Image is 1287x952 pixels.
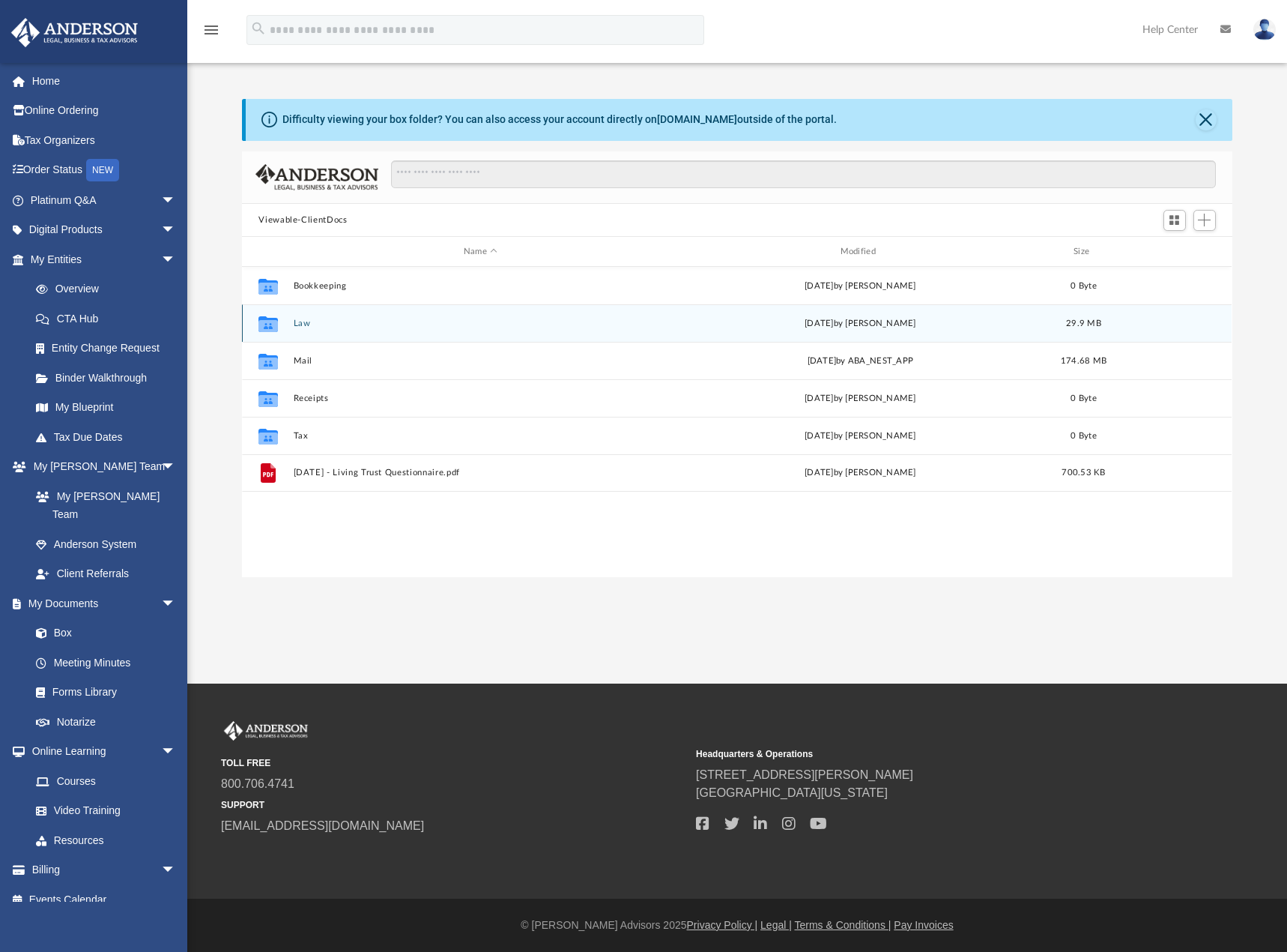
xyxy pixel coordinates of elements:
[391,160,1216,189] input: Search files and folders
[1121,245,1226,259] div: id
[221,777,294,790] a: 800.706.4741
[187,918,1287,933] div: © [PERSON_NAME] Advisors 2025
[161,185,191,216] span: arrow_drop_down
[1193,210,1216,231] button: Add
[10,588,191,618] a: My Documentsarrow_drop_down
[221,756,685,770] small: TOLL FREE
[21,393,191,423] a: My Blueprint
[795,919,891,931] a: Terms & Conditions |
[294,469,667,478] button: [DATE] - Living Trust Questionnaire.pdf
[21,707,191,737] a: Notarize
[10,96,199,126] a: Online Ordering
[161,737,191,768] span: arrow_drop_down
[10,244,199,274] a: My Entitiesarrow_drop_down
[10,125,199,155] a: Tax Organizers
[1253,19,1276,40] img: User Pic
[21,529,191,559] a: Anderson System
[282,112,837,127] div: Difficulty viewing your box folder? You can also access your account directly on outside of the p...
[294,319,667,328] button: Law
[294,281,667,291] button: Bookkeeping
[760,919,792,931] a: Legal |
[673,430,1047,443] div: [DATE] by [PERSON_NAME]
[21,618,184,648] a: Box
[202,21,220,39] i: menu
[673,317,1047,331] div: [DATE] by [PERSON_NAME]
[1196,109,1217,130] button: Close
[294,394,667,403] button: Receipts
[696,786,888,799] a: [GEOGRAPHIC_DATA][US_STATE]
[221,721,311,741] img: Anderson Advisors Platinum Portal
[894,919,953,931] a: Pay Invoices
[696,747,1160,761] small: Headquarters & Operations
[21,422,199,452] a: Tax Due Dates
[1062,469,1106,477] span: 700.53 KB
[202,28,220,39] a: menu
[21,274,199,304] a: Overview
[294,356,667,366] button: Mail
[221,819,424,832] a: [EMAIL_ADDRESS][DOMAIN_NAME]
[10,66,199,96] a: Home
[221,798,685,812] small: SUPPORT
[1066,319,1101,328] span: 29.9 MB
[21,766,191,796] a: Courses
[294,431,667,441] button: Tax
[10,155,199,186] a: Order StatusNEW
[161,855,191,886] span: arrow_drop_down
[1054,245,1114,259] div: Size
[21,648,191,678] a: Meeting Minutes
[250,20,267,37] i: search
[10,855,199,885] a: Billingarrow_drop_down
[1163,210,1186,231] button: Switch to Grid View
[21,334,199,364] a: Entity Change Request
[657,113,737,125] a: [DOMAIN_NAME]
[673,355,1047,368] div: [DATE] by ABA_NEST_APP
[161,244,191,275] span: arrow_drop_down
[673,245,1047,259] div: Modified
[161,215,191,246] span: arrow_drop_down
[21,796,184,826] a: Video Training
[673,280,1047,293] div: [DATE] by [PERSON_NAME]
[21,363,199,393] a: Binder Walkthrough
[673,392,1047,406] div: [DATE] by [PERSON_NAME]
[1071,432,1097,440] span: 0 Byte
[242,267,1232,577] div: grid
[21,678,184,708] a: Forms Library
[7,18,142,47] img: Anderson Advisors Platinum Portal
[86,159,119,181] div: NEW
[161,588,191,619] span: arrow_drop_down
[293,245,667,259] div: Name
[258,214,347,227] button: Viewable-ClientDocs
[696,768,913,781] a: [STREET_ADDRESS][PERSON_NAME]
[1071,394,1097,403] span: 0 Byte
[687,919,758,931] a: Privacy Policy |
[10,185,199,215] a: Platinum Q&Aarrow_drop_down
[10,452,191,482] a: My [PERSON_NAME] Teamarrow_drop_down
[10,215,199,245] a: Digital Productsarrow_drop_down
[10,885,199,915] a: Events Calendar
[21,559,191,589] a: Client Referrals
[249,245,286,259] div: id
[21,481,184,529] a: My [PERSON_NAME] Team
[21,825,191,855] a: Resources
[10,737,191,767] a: Online Learningarrow_drop_down
[673,466,1047,480] div: [DATE] by [PERSON_NAME]
[1061,357,1106,365] span: 174.68 MB
[161,452,191,483] span: arrow_drop_down
[1071,282,1097,290] span: 0 Byte
[21,304,199,334] a: CTA Hub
